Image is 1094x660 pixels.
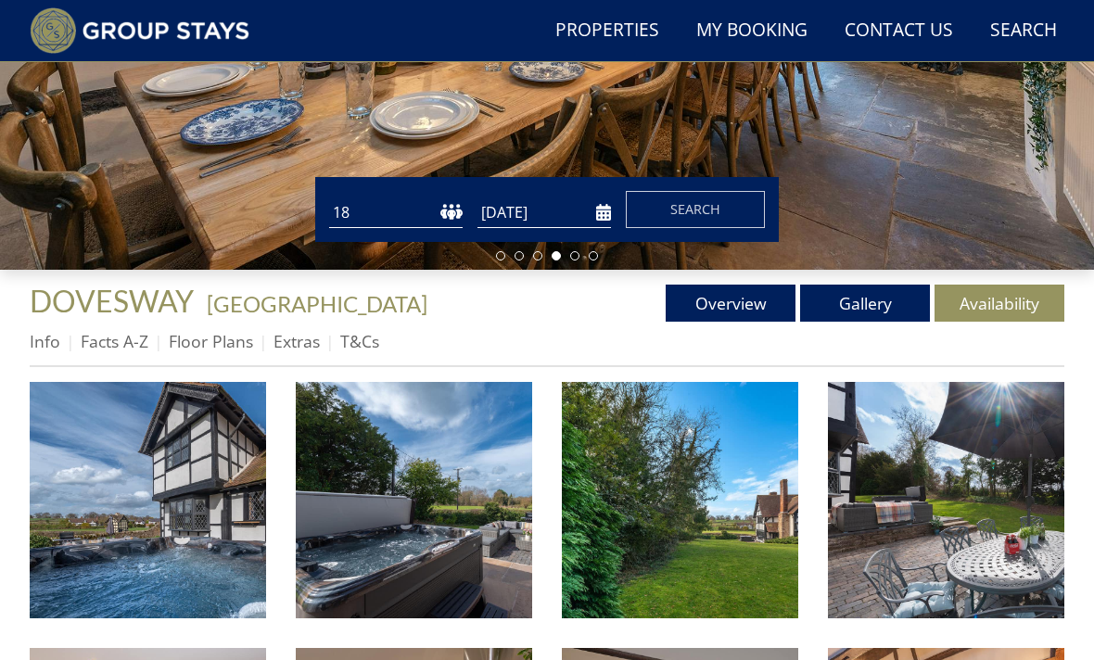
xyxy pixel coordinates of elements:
input: Arrival Date [477,197,611,228]
a: Info [30,330,60,352]
a: [GEOGRAPHIC_DATA] [207,290,427,317]
a: Availability [935,285,1064,322]
a: Contact Us [837,10,960,52]
button: Search [626,191,765,228]
span: DOVESWAY [30,283,194,319]
img: Group Stays [30,7,249,54]
a: Facts A-Z [81,330,148,352]
a: My Booking [689,10,815,52]
a: DOVESWAY [30,283,199,319]
img: Dovesway: From the hot tub there are gorgeous views over the fields [296,382,532,618]
a: Search [983,10,1064,52]
a: T&Cs [340,330,379,352]
a: Floor Plans [169,330,253,352]
span: - [199,290,427,317]
img: Dovesway: For holidays you'll always remember [562,382,798,618]
a: Extras [273,330,320,352]
img: Dovesway: While away the hours happy in the garden [828,382,1064,618]
span: Search [670,200,720,218]
a: Gallery [800,285,930,322]
a: Overview [666,285,795,322]
img: Dovesway: The perfect way to unwind [30,382,266,618]
a: Properties [548,10,667,52]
